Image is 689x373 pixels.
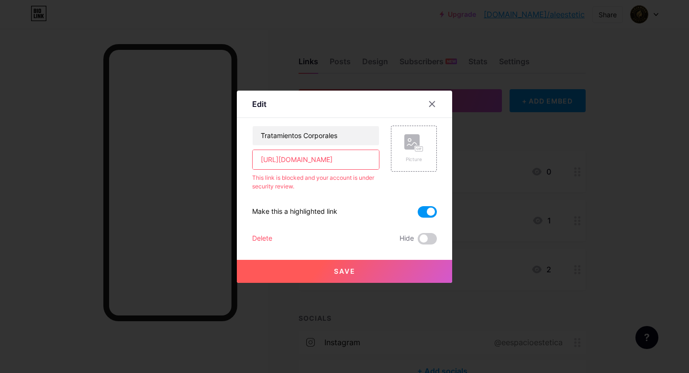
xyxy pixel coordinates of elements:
[334,267,356,275] span: Save
[237,260,452,283] button: Save
[253,150,379,169] input: URL
[252,233,272,245] div: Delete
[400,233,414,245] span: Hide
[252,98,267,110] div: Edit
[253,126,379,145] input: Title
[404,156,423,163] div: Picture
[252,174,379,191] div: This link is blocked and your account is under security review.
[252,206,337,218] div: Make this a highlighted link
